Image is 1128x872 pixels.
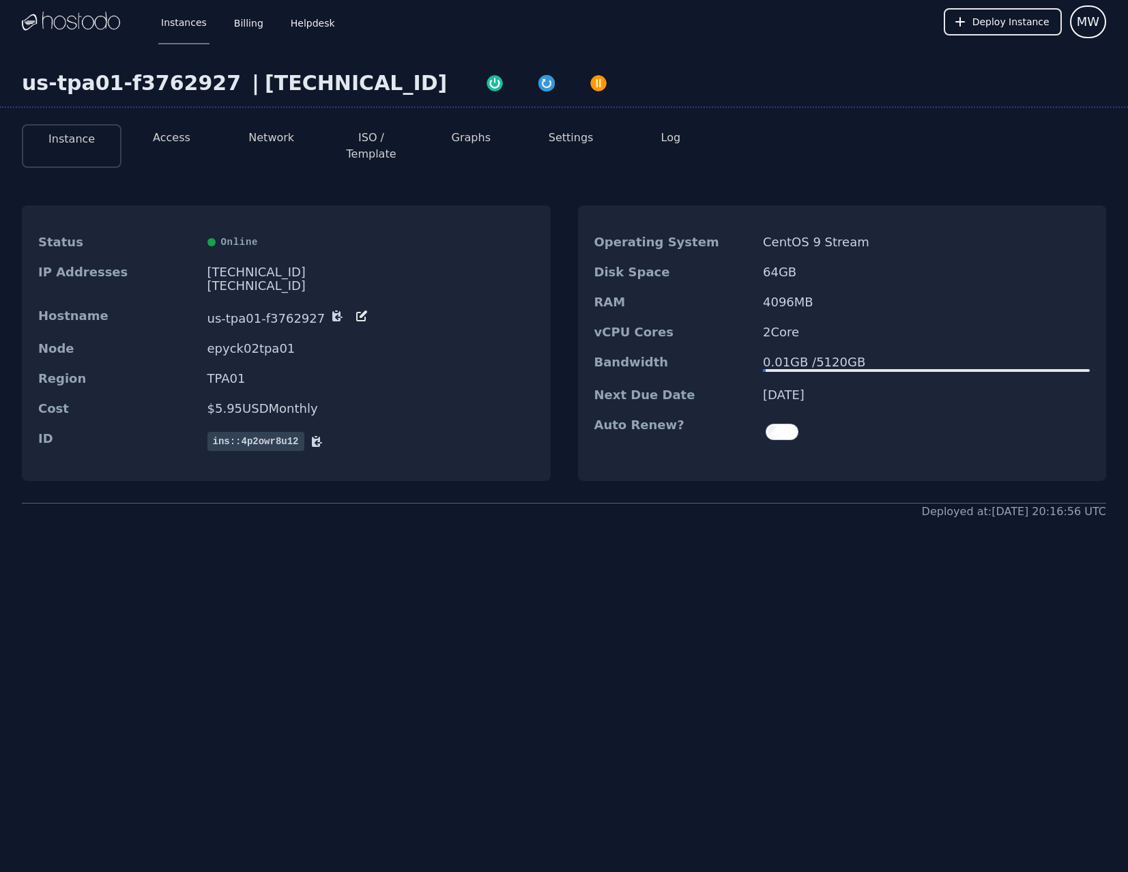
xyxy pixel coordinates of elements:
[944,8,1062,35] button: Deploy Instance
[207,402,534,416] dd: $ 5.95 USD Monthly
[38,372,197,386] dt: Region
[332,130,410,162] button: ISO / Template
[549,130,594,146] button: Settings
[22,12,120,32] img: Logo
[48,131,95,147] button: Instance
[594,235,753,249] dt: Operating System
[763,355,1090,369] div: 0.01 GB / 5120 GB
[573,71,624,93] button: Power Off
[485,74,504,93] img: Power On
[922,504,1106,520] div: Deployed at: [DATE] 20:16:56 UTC
[537,74,556,93] img: Restart
[38,432,197,451] dt: ID
[207,309,534,325] dd: us-tpa01-f3762927
[207,372,534,386] dd: TPA01
[763,295,1090,309] dd: 4096 MB
[521,71,573,93] button: Restart
[972,15,1050,29] span: Deploy Instance
[763,265,1090,279] dd: 64 GB
[469,71,521,93] button: Power On
[207,432,304,451] span: ins::4p2owr8u12
[38,402,197,416] dt: Cost
[207,265,534,279] div: [TECHNICAL_ID]
[763,325,1090,339] dd: 2 Core
[38,235,197,249] dt: Status
[1070,5,1106,38] button: User menu
[763,235,1090,249] dd: CentOS 9 Stream
[763,388,1090,402] dd: [DATE]
[594,265,753,279] dt: Disk Space
[589,74,608,93] img: Power Off
[265,71,447,96] div: [TECHNICAL_ID]
[1077,12,1099,31] span: MW
[207,279,534,293] div: [TECHNICAL_ID]
[594,355,753,372] dt: Bandwidth
[594,295,753,309] dt: RAM
[594,418,753,446] dt: Auto Renew?
[153,130,190,146] button: Access
[207,235,534,249] div: Online
[452,130,491,146] button: Graphs
[661,130,681,146] button: Log
[38,265,197,293] dt: IP Addresses
[246,71,265,96] div: |
[248,130,294,146] button: Network
[207,342,534,355] dd: epyck02tpa01
[594,388,753,402] dt: Next Due Date
[38,309,197,325] dt: Hostname
[22,71,246,96] div: us-tpa01-f3762927
[594,325,753,339] dt: vCPU Cores
[38,342,197,355] dt: Node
